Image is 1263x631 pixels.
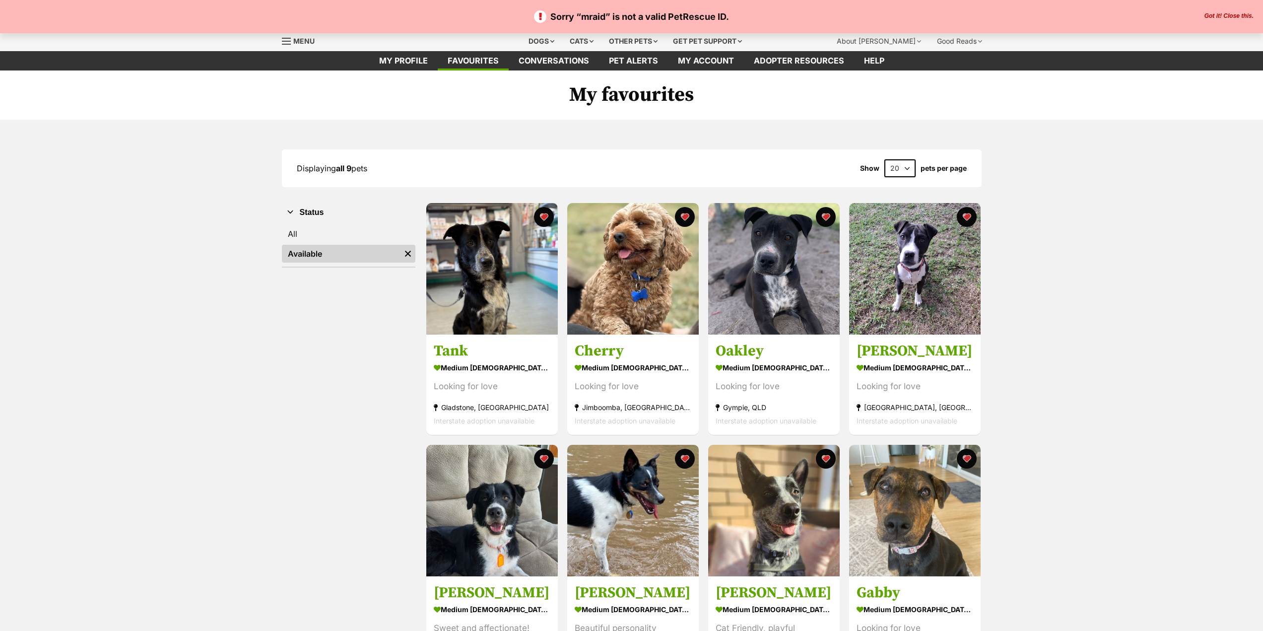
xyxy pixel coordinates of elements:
[849,203,981,335] img: Hannah
[400,245,415,263] a: Remove filter
[921,164,967,172] label: pets per page
[716,602,832,617] div: medium [DEMOGRAPHIC_DATA] Dog
[522,31,561,51] div: Dogs
[816,449,836,469] button: favourite
[744,51,854,70] a: Adopter resources
[716,380,832,394] div: Looking for love
[930,31,989,51] div: Good Reads
[434,417,534,425] span: Interstate adoption unavailable
[282,225,415,243] a: All
[857,380,973,394] div: Looking for love
[957,207,977,227] button: favourite
[297,163,367,173] span: Displaying pets
[830,31,928,51] div: About [PERSON_NAME]
[716,583,832,602] h3: [PERSON_NAME]
[282,223,415,267] div: Status
[602,31,665,51] div: Other pets
[369,51,438,70] a: My profile
[860,164,879,172] span: Show
[575,583,691,602] h3: [PERSON_NAME]
[426,445,558,576] img: Lara
[716,342,832,361] h3: Oakley
[857,583,973,602] h3: Gabby
[434,602,550,617] div: medium [DEMOGRAPHIC_DATA] Dog
[957,449,977,469] button: favourite
[567,445,699,576] img: Penny
[708,203,840,335] img: Oakley
[426,335,558,435] a: Tank medium [DEMOGRAPHIC_DATA] Dog Looking for love Gladstone, [GEOGRAPHIC_DATA] Interstate adopt...
[857,602,973,617] div: medium [DEMOGRAPHIC_DATA] Dog
[857,361,973,375] div: medium [DEMOGRAPHIC_DATA] Dog
[434,342,550,361] h3: Tank
[336,163,351,173] strong: all 9
[599,51,668,70] a: Pet alerts
[716,361,832,375] div: medium [DEMOGRAPHIC_DATA] Dog
[282,206,415,219] button: Status
[282,31,322,49] a: Menu
[534,207,554,227] button: favourite
[567,335,699,435] a: Cherry medium [DEMOGRAPHIC_DATA] Dog Looking for love Jimboomba, [GEOGRAPHIC_DATA] Interstate ado...
[849,335,981,435] a: [PERSON_NAME] medium [DEMOGRAPHIC_DATA] Dog Looking for love [GEOGRAPHIC_DATA], [GEOGRAPHIC_DATA]...
[563,31,600,51] div: Cats
[708,445,840,576] img: Tommy
[854,51,894,70] a: Help
[575,417,675,425] span: Interstate adoption unavailable
[857,401,973,415] div: [GEOGRAPHIC_DATA], [GEOGRAPHIC_DATA]
[708,335,840,435] a: Oakley medium [DEMOGRAPHIC_DATA] Dog Looking for love Gympie, QLD Interstate adoption unavailable...
[426,203,558,335] img: Tank
[567,203,699,335] img: Cherry
[575,342,691,361] h3: Cherry
[857,417,957,425] span: Interstate adoption unavailable
[509,51,599,70] a: conversations
[857,342,973,361] h3: [PERSON_NAME]
[434,583,550,602] h3: [PERSON_NAME]
[438,51,509,70] a: Favourites
[534,449,554,469] button: favourite
[675,207,695,227] button: favourite
[666,31,749,51] div: Get pet support
[716,401,832,415] div: Gympie, QLD
[575,602,691,617] div: medium [DEMOGRAPHIC_DATA] Dog
[282,245,400,263] a: Available
[675,449,695,469] button: favourite
[716,417,816,425] span: Interstate adoption unavailable
[816,207,836,227] button: favourite
[434,380,550,394] div: Looking for love
[668,51,744,70] a: My account
[293,37,315,45] span: Menu
[575,380,691,394] div: Looking for love
[575,401,691,415] div: Jimboomba, [GEOGRAPHIC_DATA]
[434,401,550,415] div: Gladstone, [GEOGRAPHIC_DATA]
[434,361,550,375] div: medium [DEMOGRAPHIC_DATA] Dog
[575,361,691,375] div: medium [DEMOGRAPHIC_DATA] Dog
[849,445,981,576] img: Gabby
